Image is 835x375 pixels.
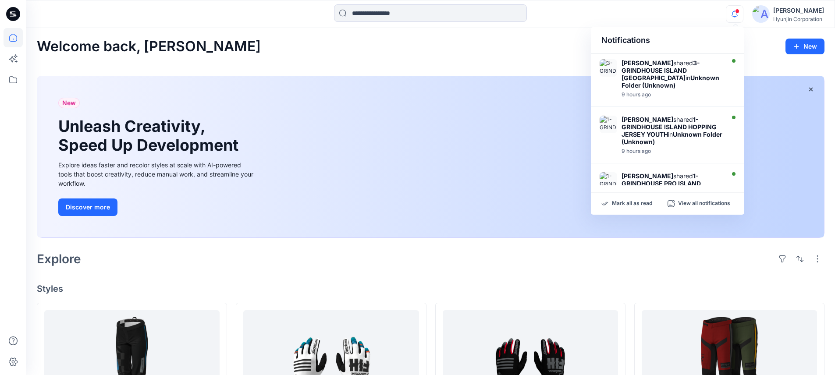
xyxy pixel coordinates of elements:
h2: Welcome back, [PERSON_NAME] [37,39,261,55]
img: 3-GRINDHOUSE ISLAND HOPPING JERSEY [600,59,617,77]
img: 1-GRINDHOUSE PRO ISLAND HOPPING GLOVE YOUTH [600,172,617,190]
div: Wednesday, August 20, 2025 02:22 [622,148,722,154]
h1: Unleash Creativity, Speed Up Development [58,117,242,155]
strong: Unknown Folder (Unknown) [622,74,719,89]
div: shared in [622,59,722,89]
button: New [785,39,824,54]
p: Mark all as read [612,200,652,208]
strong: 1-GRINDHOUSE PRO ISLAND HOPPING GLOVE YOUTH [622,172,701,195]
a: Discover more [58,198,256,216]
img: 1-GRINDHOUSE ISLAND HOPPING JERSEY YOUTH [600,116,617,133]
h4: Styles [37,283,824,294]
button: Discover more [58,198,117,216]
div: Hyunjin Corporation [773,16,824,22]
img: avatar [752,5,770,23]
strong: 3-GRINDHOUSE ISLAND [GEOGRAPHIC_DATA] [622,59,700,81]
strong: [PERSON_NAME] [622,116,673,123]
div: Explore ideas faster and recolor styles at scale with AI-powered tools that boost creativity, red... [58,160,256,188]
span: New [62,98,76,108]
strong: 1-GRINDHOUSE ISLAND HOPPING JERSEY YOUTH [622,116,717,138]
strong: [PERSON_NAME] [622,59,673,67]
p: View all notifications [678,200,730,208]
div: Notifications [591,27,744,54]
strong: [PERSON_NAME] [622,172,673,180]
div: Wednesday, August 20, 2025 02:23 [622,92,722,98]
strong: Unknown Folder (Unknown) [622,131,722,145]
h2: Explore [37,252,81,266]
div: shared in [622,172,722,202]
div: shared in [622,116,722,145]
div: [PERSON_NAME] [773,5,824,16]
